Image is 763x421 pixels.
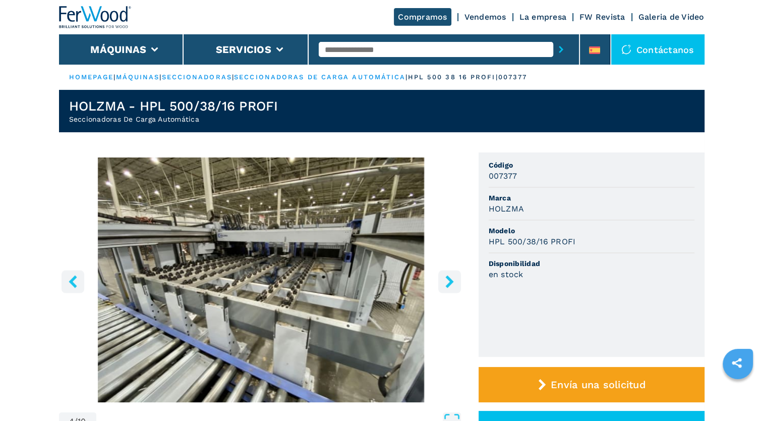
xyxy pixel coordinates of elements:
button: submit-button [553,38,569,61]
span: Envía una solicitud [551,379,646,391]
button: Servicios [216,43,271,56]
h3: en stock [489,269,523,280]
a: FW Revista [579,12,625,22]
div: Go to Slide 4 [59,157,463,402]
a: Vendemos [464,12,506,22]
iframe: Chat [720,376,755,413]
a: La empresa [519,12,567,22]
span: Marca [489,193,694,203]
span: Código [489,160,694,170]
h2: Seccionadoras De Carga Automática [69,114,278,124]
span: | [232,73,234,81]
button: left-button [62,270,84,293]
a: Compramos [394,8,451,26]
h1: HOLZMA - HPL 500/38/16 PROFI [69,98,278,114]
a: sharethis [724,350,749,376]
a: máquinas [116,73,160,81]
p: 007377 [498,73,527,82]
img: Ferwood [59,6,132,28]
img: Seccionadoras De Carga Automática HOLZMA HPL 500/38/16 PROFI [59,157,463,402]
a: Galeria de Video [638,12,705,22]
button: Máquinas [90,43,146,56]
span: Modelo [489,226,694,236]
h3: HOLZMA [489,203,524,215]
button: Envía una solicitud [479,367,705,402]
a: seccionadoras [162,73,232,81]
div: Contáctanos [611,34,705,65]
h3: 007377 [489,170,517,182]
a: HOMEPAGE [69,73,114,81]
h3: HPL 500/38/16 PROFI [489,236,576,247]
a: seccionadoras de carga automática [234,73,405,81]
img: Contáctanos [621,44,631,55]
span: Disponibilidad [489,258,694,269]
span: | [405,73,407,81]
span: | [113,73,115,81]
span: | [159,73,161,81]
p: hpl 500 38 16 profi | [408,73,498,82]
button: right-button [438,270,461,293]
